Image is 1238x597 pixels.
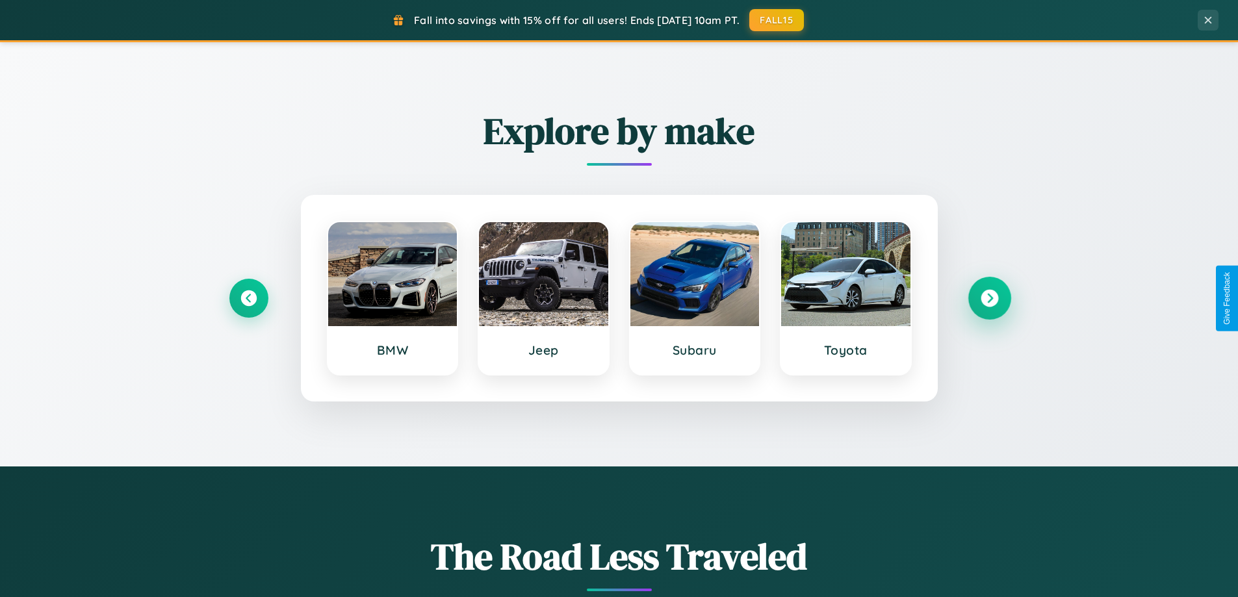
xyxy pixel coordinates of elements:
[341,342,445,358] h3: BMW
[414,14,740,27] span: Fall into savings with 15% off for all users! Ends [DATE] 10am PT.
[229,531,1009,581] h1: The Road Less Traveled
[749,9,804,31] button: FALL15
[229,106,1009,156] h2: Explore by make
[1222,272,1232,325] div: Give Feedback
[794,342,897,358] h3: Toyota
[492,342,595,358] h3: Jeep
[643,342,747,358] h3: Subaru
